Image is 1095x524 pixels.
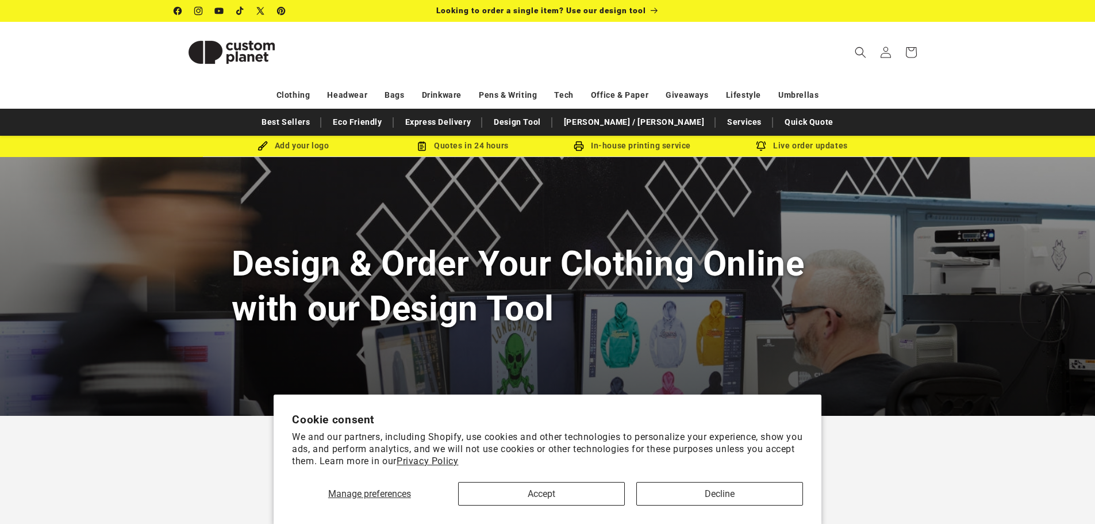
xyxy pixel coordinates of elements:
[292,482,447,506] button: Manage preferences
[479,85,537,105] a: Pens & Writing
[174,26,289,78] img: Custom Planet
[779,112,839,132] a: Quick Quote
[488,112,547,132] a: Design Tool
[756,141,766,151] img: Order updates
[1038,469,1095,524] iframe: Chat Widget
[574,141,584,151] img: In-house printing
[558,112,710,132] a: [PERSON_NAME] / [PERSON_NAME]
[327,85,367,105] a: Headwear
[591,85,648,105] a: Office & Paper
[848,40,873,65] summary: Search
[385,85,404,105] a: Bags
[258,141,268,151] img: Brush Icon
[417,141,427,151] img: Order Updates Icon
[328,488,411,499] span: Manage preferences
[436,6,646,15] span: Looking to order a single item? Use our design tool
[292,413,803,426] h2: Cookie consent
[422,85,462,105] a: Drinkware
[458,482,625,506] button: Accept
[397,456,458,466] a: Privacy Policy
[717,139,887,153] div: Live order updates
[721,112,767,132] a: Services
[726,85,761,105] a: Lifestyle
[554,85,573,105] a: Tech
[399,112,477,132] a: Express Delivery
[327,112,387,132] a: Eco Friendly
[276,85,310,105] a: Clothing
[778,85,819,105] a: Umbrellas
[292,431,803,467] p: We and our partners, including Shopify, use cookies and other technologies to personalize your ex...
[666,85,708,105] a: Giveaways
[548,139,717,153] div: In-house printing service
[256,112,316,132] a: Best Sellers
[232,242,864,330] h1: Design & Order Your Clothing Online with our Design Tool
[378,139,548,153] div: Quotes in 24 hours
[209,139,378,153] div: Add your logo
[170,22,293,82] a: Custom Planet
[636,482,803,506] button: Decline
